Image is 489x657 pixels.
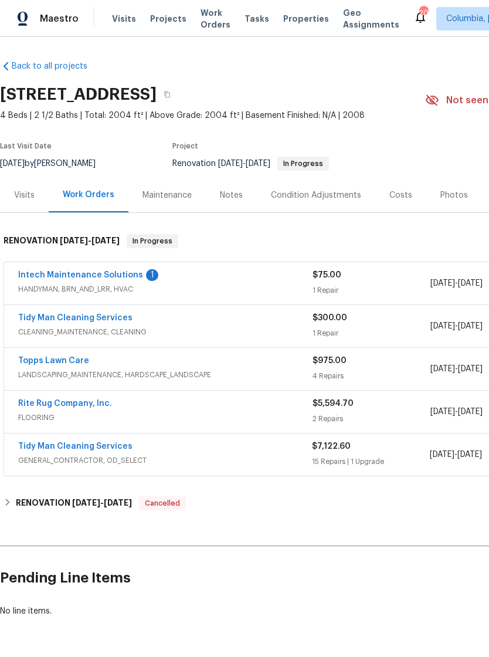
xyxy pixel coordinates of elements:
[313,370,430,382] div: 4 Repairs
[18,357,89,365] a: Topps Lawn Care
[140,497,185,509] span: Cancelled
[389,189,412,201] div: Costs
[14,189,35,201] div: Visits
[343,7,399,31] span: Geo Assignments
[313,271,341,279] span: $75.00
[172,143,198,150] span: Project
[271,189,361,201] div: Condition Adjustments
[313,399,354,408] span: $5,594.70
[157,84,178,105] button: Copy Address
[218,160,270,168] span: -
[201,7,230,31] span: Work Orders
[458,322,483,330] span: [DATE]
[104,499,132,507] span: [DATE]
[419,7,427,19] div: 20
[220,189,243,201] div: Notes
[440,189,468,201] div: Photos
[18,412,313,424] span: FLOORING
[18,271,143,279] a: Intech Maintenance Solutions
[458,279,483,287] span: [DATE]
[430,363,483,375] span: -
[128,235,177,247] span: In Progress
[244,15,269,23] span: Tasks
[246,160,270,168] span: [DATE]
[18,442,133,451] a: Tidy Man Cleaning Services
[430,279,455,287] span: [DATE]
[18,369,313,381] span: LANDSCAPING_MAINTENANCE, HARDSCAPE_LANDSCAPE
[313,357,347,365] span: $975.00
[18,399,112,408] a: Rite Rug Company, Inc.
[18,283,313,295] span: HANDYMAN, BRN_AND_LRR, HVAC
[430,406,483,418] span: -
[150,13,186,25] span: Projects
[430,322,455,330] span: [DATE]
[430,451,454,459] span: [DATE]
[18,326,313,338] span: CLEANING_MAINTENANCE, CLEANING
[430,277,483,289] span: -
[313,285,430,296] div: 1 Repair
[142,189,192,201] div: Maintenance
[146,269,158,281] div: 1
[430,408,455,416] span: [DATE]
[313,327,430,339] div: 1 Repair
[18,314,133,322] a: Tidy Man Cleaning Services
[458,365,483,373] span: [DATE]
[218,160,243,168] span: [DATE]
[458,408,483,416] span: [DATE]
[283,13,329,25] span: Properties
[91,236,120,245] span: [DATE]
[430,320,483,332] span: -
[313,413,430,425] div: 2 Repairs
[63,189,114,201] div: Work Orders
[72,499,132,507] span: -
[172,160,329,168] span: Renovation
[313,314,347,322] span: $300.00
[60,236,88,245] span: [DATE]
[312,442,351,451] span: $7,122.60
[457,451,482,459] span: [DATE]
[4,234,120,248] h6: RENOVATION
[40,13,79,25] span: Maestro
[16,496,132,510] h6: RENOVATION
[60,236,120,245] span: -
[430,449,482,460] span: -
[312,456,429,468] div: 15 Repairs | 1 Upgrade
[279,160,328,167] span: In Progress
[72,499,100,507] span: [DATE]
[18,455,312,466] span: GENERAL_CONTRACTOR, OD_SELECT
[430,365,455,373] span: [DATE]
[112,13,136,25] span: Visits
